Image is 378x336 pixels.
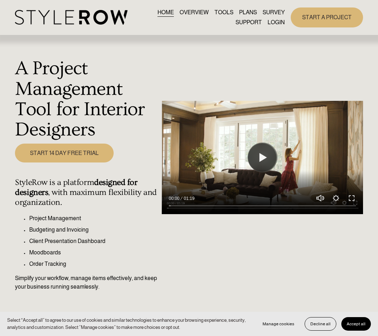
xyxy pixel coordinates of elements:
[15,178,139,197] strong: designed for designers
[157,8,174,17] a: HOME
[29,214,157,223] p: Project Management
[291,7,363,27] a: START A PROJECT
[257,317,300,331] button: Manage cookies
[214,8,233,17] a: TOOLS
[15,10,127,25] img: StyleRow
[15,274,157,291] p: Simplify your workflow, manage items effectively, and keep your business running seamlessly.
[180,8,209,17] a: OVERVIEW
[7,317,250,331] p: Select “Accept all” to agree to our use of cookies and similar technologies to enhance your brows...
[169,195,181,202] div: Current time
[305,317,336,331] button: Decline all
[15,144,114,162] a: START 14 DAY FREE TRIAL
[239,8,257,17] a: PLANS
[29,248,157,257] p: Moodboards
[310,321,331,326] span: Decline all
[29,237,157,245] p: Client Presentation Dashboard
[29,226,157,234] p: Budgeting and Invoicing
[235,17,262,27] a: folder dropdown
[248,143,276,172] button: Play
[341,317,371,331] button: Accept all
[263,8,285,17] a: SURVEY
[29,260,157,268] p: Order Tracking
[235,18,262,27] span: SUPPORT
[347,321,366,326] span: Accept all
[15,58,157,140] h1: A Project Management Tool for Interior Designers
[15,178,157,207] h4: StyleRow is a platform , with maximum flexibility and organization.
[263,321,294,326] span: Manage cookies
[268,17,285,27] a: LOGIN
[181,195,196,202] div: Duration
[169,203,356,208] input: Seek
